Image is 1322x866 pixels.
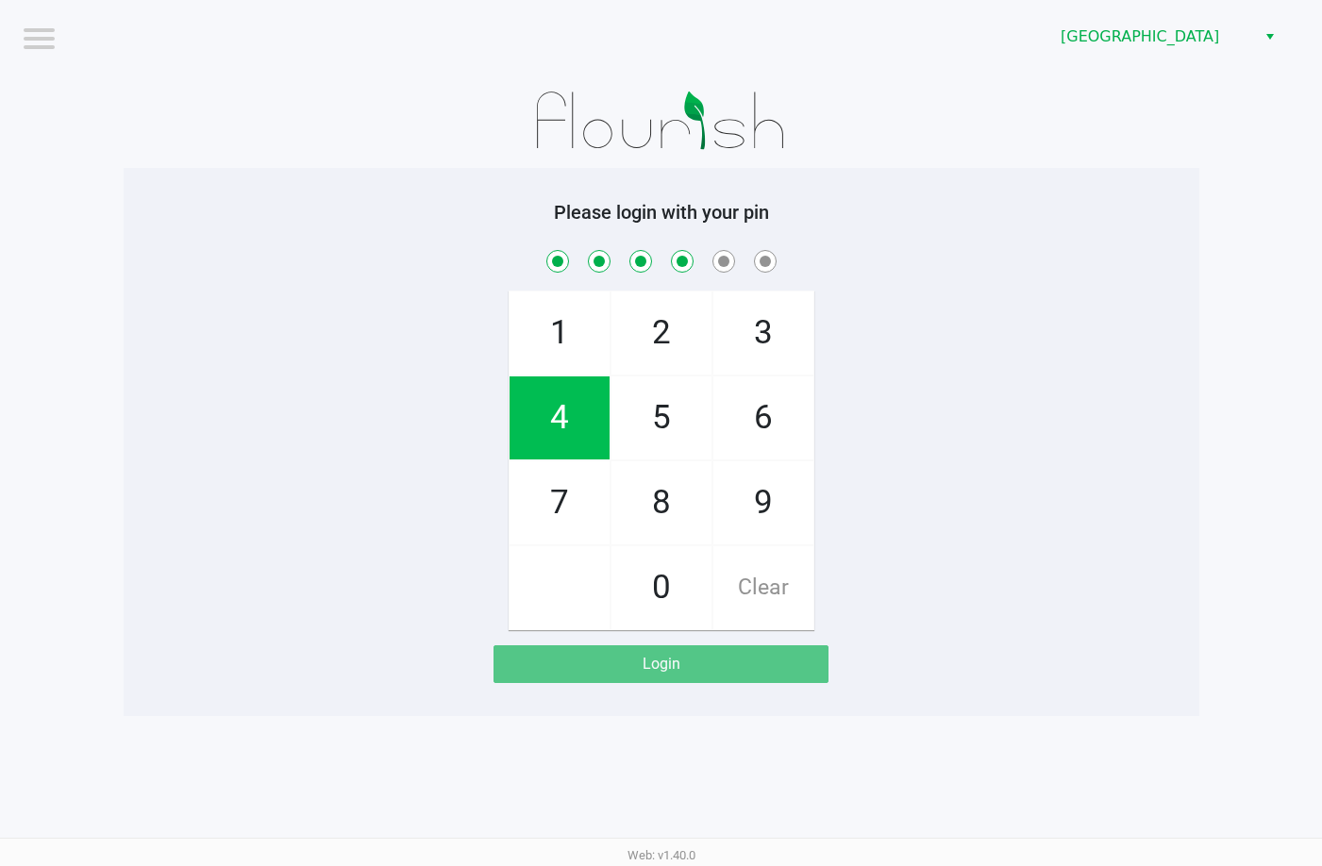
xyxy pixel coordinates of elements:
span: 7 [510,461,610,544]
button: Select [1256,20,1283,54]
span: 4 [510,376,610,459]
span: 0 [611,546,711,629]
h5: Please login with your pin [138,201,1185,224]
span: 8 [611,461,711,544]
span: 6 [713,376,813,459]
span: 1 [510,291,610,375]
span: 3 [713,291,813,375]
span: Web: v1.40.0 [628,848,695,862]
span: 5 [611,376,711,459]
span: [GEOGRAPHIC_DATA] [1061,25,1245,48]
span: 9 [713,461,813,544]
span: 2 [611,291,711,375]
span: Clear [713,546,813,629]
